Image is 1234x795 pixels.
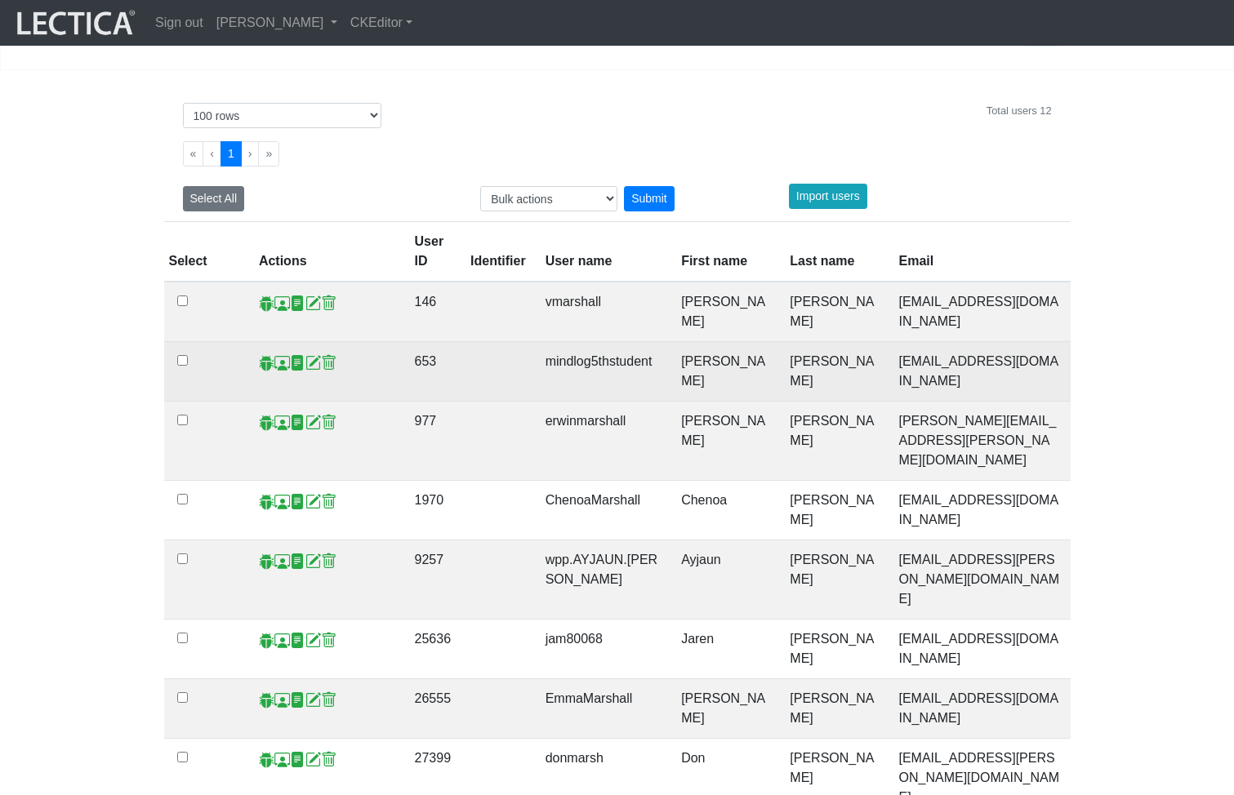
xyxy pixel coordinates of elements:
img: lecticalive [13,7,136,38]
span: delete [321,493,336,510]
td: [PERSON_NAME] [671,402,780,481]
td: [PERSON_NAME] [671,679,780,739]
span: reports [290,691,305,708]
button: Import users [789,184,867,209]
td: [PERSON_NAME] [780,620,889,679]
span: Staff [274,354,290,371]
th: Last name [780,222,889,282]
th: Select [164,222,249,282]
td: [PERSON_NAME] [780,481,889,540]
td: [PERSON_NAME] [780,342,889,402]
td: [EMAIL_ADDRESS][PERSON_NAME][DOMAIN_NAME] [889,540,1071,620]
td: jam80068 [536,620,672,679]
span: reports [290,354,305,371]
span: delete [321,691,336,708]
td: [PERSON_NAME][EMAIL_ADDRESS][PERSON_NAME][DOMAIN_NAME] [889,402,1071,481]
button: Select All [183,186,245,211]
td: [EMAIL_ADDRESS][DOMAIN_NAME] [889,679,1071,739]
span: account update [305,354,321,371]
td: [PERSON_NAME] [671,342,780,402]
td: 977 [405,402,461,481]
td: wpp.AYJAUN.[PERSON_NAME] [536,540,672,620]
td: [PERSON_NAME] [671,282,780,342]
span: Staff [274,751,290,768]
span: account update [305,553,321,570]
span: delete [321,553,336,570]
span: Staff [274,493,290,510]
span: reports [290,295,305,312]
span: reports [290,553,305,570]
td: [PERSON_NAME] [780,679,889,739]
td: 9257 [405,540,461,620]
th: Identifier [461,222,536,282]
th: User name [536,222,672,282]
td: Chenoa [671,481,780,540]
span: reports [290,414,305,431]
td: ChenoaMarshall [536,481,672,540]
div: Total users 12 [987,103,1052,118]
span: delete [321,632,336,649]
span: delete [321,414,336,431]
span: Staff [274,632,290,649]
span: account update [305,295,321,312]
td: vmarshall [536,282,672,342]
span: Staff [274,295,290,312]
td: 26555 [405,679,461,739]
span: delete [321,751,336,768]
a: CKEditor [344,7,419,39]
td: erwinmarshall [536,402,672,481]
span: Staff [274,691,290,708]
span: reports [290,632,305,649]
span: delete [321,295,336,312]
td: EmmaMarshall [536,679,672,739]
a: [PERSON_NAME] [210,7,344,39]
span: Staff [274,414,290,431]
td: 146 [405,282,461,342]
span: reports [290,493,305,510]
td: mindlog5thstudent [536,342,672,402]
span: account update [305,751,321,768]
th: User ID [405,222,461,282]
th: First name [671,222,780,282]
td: Ayjaun [671,540,780,620]
td: 653 [405,342,461,402]
td: [EMAIL_ADDRESS][DOMAIN_NAME] [889,282,1071,342]
span: account update [305,493,321,510]
span: delete [321,354,336,371]
span: account update [305,632,321,649]
td: [EMAIL_ADDRESS][DOMAIN_NAME] [889,620,1071,679]
span: reports [290,751,305,768]
span: Staff [274,553,290,570]
span: account update [305,691,321,708]
a: Sign out [149,7,210,39]
td: [EMAIL_ADDRESS][DOMAIN_NAME] [889,481,1071,540]
span: account update [305,414,321,431]
td: [EMAIL_ADDRESS][DOMAIN_NAME] [889,342,1071,402]
td: 25636 [405,620,461,679]
td: 1970 [405,481,461,540]
td: Jaren [671,620,780,679]
th: Actions [249,222,405,282]
td: [PERSON_NAME] [780,282,889,342]
ul: Pagination [183,141,1052,167]
td: [PERSON_NAME] [780,402,889,481]
button: Go to page 1 [221,141,242,167]
th: Email [889,222,1071,282]
td: [PERSON_NAME] [780,540,889,620]
div: Submit [624,186,675,211]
